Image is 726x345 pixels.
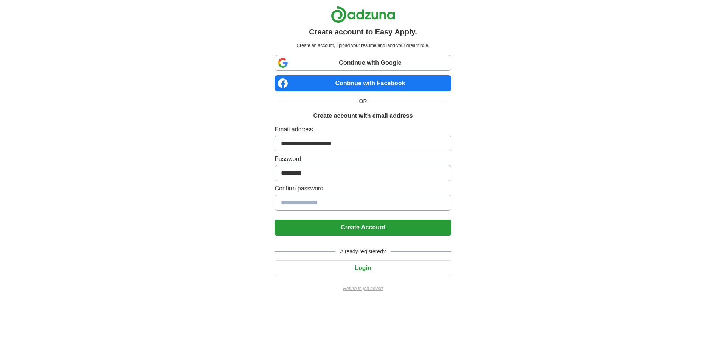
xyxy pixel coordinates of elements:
[275,265,451,271] a: Login
[331,6,395,23] img: Adzuna logo
[313,111,413,120] h1: Create account with email address
[275,184,451,193] label: Confirm password
[335,248,390,256] span: Already registered?
[275,220,451,236] button: Create Account
[275,285,451,292] a: Return to job advert
[275,75,451,91] a: Continue with Facebook
[275,125,451,134] label: Email address
[355,97,372,105] span: OR
[309,26,417,37] h1: Create account to Easy Apply.
[275,155,451,164] label: Password
[275,260,451,276] button: Login
[275,55,451,71] a: Continue with Google
[276,42,450,49] p: Create an account, upload your resume and land your dream role.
